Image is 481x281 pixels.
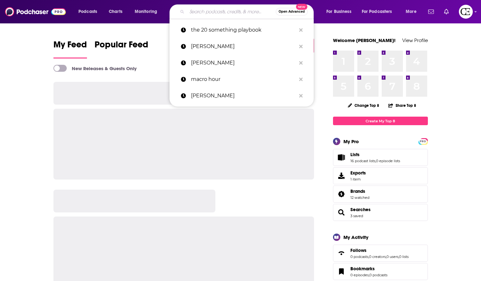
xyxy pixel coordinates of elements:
[333,204,428,221] span: Searches
[419,139,427,144] span: PRO
[170,22,314,38] a: the 20 something playbook
[333,186,428,203] span: Brands
[333,245,428,262] span: Follows
[170,38,314,55] a: [PERSON_NAME]
[362,7,392,16] span: For Podcasters
[191,38,296,55] p: amy poehler
[350,188,369,194] a: Brands
[344,101,383,109] button: Change Top 8
[322,7,359,17] button: open menu
[176,4,320,19] div: Search podcasts, credits, & more...
[135,7,157,16] span: Monitoring
[350,266,375,272] span: Bookmarks
[53,39,87,58] a: My Feed
[333,37,396,43] a: Welcome [PERSON_NAME]!
[335,190,348,199] a: Brands
[333,117,428,125] a: Create My Top 8
[406,7,416,16] span: More
[426,6,436,17] a: Show notifications dropdown
[375,159,376,163] span: ,
[53,65,137,72] a: New Releases & Guests Only
[191,88,296,104] p: mark hyman
[398,254,399,259] span: ,
[333,167,428,184] a: Exports
[350,254,368,259] a: 0 podcasts
[333,149,428,166] span: Lists
[279,10,305,13] span: Open Advanced
[191,22,296,38] p: the 20 something playbook
[459,5,473,19] span: Logged in as cozyearthaudio
[187,7,276,17] input: Search podcasts, credits, & more...
[419,139,427,144] a: PRO
[350,170,366,176] span: Exports
[335,249,348,258] a: Follows
[74,7,105,17] button: open menu
[335,171,348,180] span: Exports
[95,39,148,58] a: Popular Feed
[53,39,87,54] span: My Feed
[350,214,363,218] a: 3 saved
[399,254,409,259] a: 0 lists
[350,247,409,253] a: Follows
[130,7,165,17] button: open menu
[388,99,416,112] button: Share Top 8
[350,159,375,163] a: 16 podcast lists
[402,37,428,43] a: View Profile
[343,138,359,144] div: My Pro
[335,153,348,162] a: Lists
[369,273,369,277] span: ,
[350,247,367,253] span: Follows
[296,4,307,10] span: New
[441,6,451,17] a: Show notifications dropdown
[335,267,348,276] a: Bookmarks
[170,55,314,71] a: [PERSON_NAME]
[170,71,314,88] a: macro hour
[369,273,387,277] a: 0 podcasts
[5,6,66,18] img: Podchaser - Follow, Share and Rate Podcasts
[350,266,387,272] a: Bookmarks
[459,5,473,19] img: User Profile
[78,7,97,16] span: Podcasts
[95,39,148,54] span: Popular Feed
[369,254,386,259] a: 0 creators
[326,7,351,16] span: For Business
[350,273,369,277] a: 0 episodes
[333,263,428,280] span: Bookmarks
[376,159,400,163] a: 0 episode lists
[350,152,360,157] span: Lists
[191,55,296,71] p: amy pohler
[276,8,308,15] button: Open AdvancedNew
[350,188,365,194] span: Brands
[401,7,424,17] button: open menu
[350,152,400,157] a: Lists
[350,177,366,181] span: 1 item
[343,234,368,240] div: My Activity
[459,5,473,19] button: Show profile menu
[386,254,398,259] a: 0 users
[109,7,122,16] span: Charts
[386,254,386,259] span: ,
[368,254,369,259] span: ,
[350,195,369,200] a: 12 watched
[105,7,126,17] a: Charts
[335,208,348,217] a: Searches
[358,7,401,17] button: open menu
[170,88,314,104] a: [PERSON_NAME]
[191,71,296,88] p: macro hour
[350,207,371,212] a: Searches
